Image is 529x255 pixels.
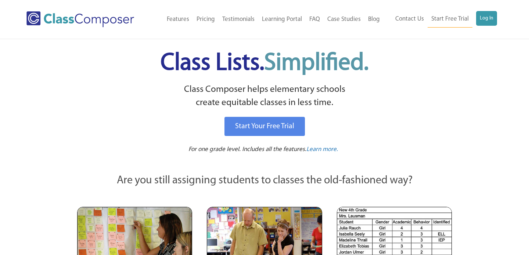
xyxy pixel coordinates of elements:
span: For one grade level. Includes all the features. [188,146,306,152]
a: Start Your Free Trial [224,117,305,136]
a: Case Studies [324,11,364,28]
img: Class Composer [26,11,134,27]
a: FAQ [306,11,324,28]
span: Start Your Free Trial [235,123,294,130]
span: Class Lists. [161,51,368,75]
nav: Header Menu [151,11,384,28]
span: Simplified. [264,51,368,75]
a: Pricing [193,11,219,28]
a: Start Free Trial [428,11,472,28]
a: Contact Us [392,11,428,27]
p: Class Composer helps elementary schools create equitable classes in less time. [76,83,453,110]
p: Are you still assigning students to classes the old-fashioned way? [77,173,452,189]
a: Learning Portal [258,11,306,28]
a: Testimonials [219,11,258,28]
span: Learn more. [306,146,338,152]
a: Features [163,11,193,28]
nav: Header Menu [384,11,497,28]
a: Log In [476,11,497,26]
a: Learn more. [306,145,338,154]
a: Blog [364,11,384,28]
